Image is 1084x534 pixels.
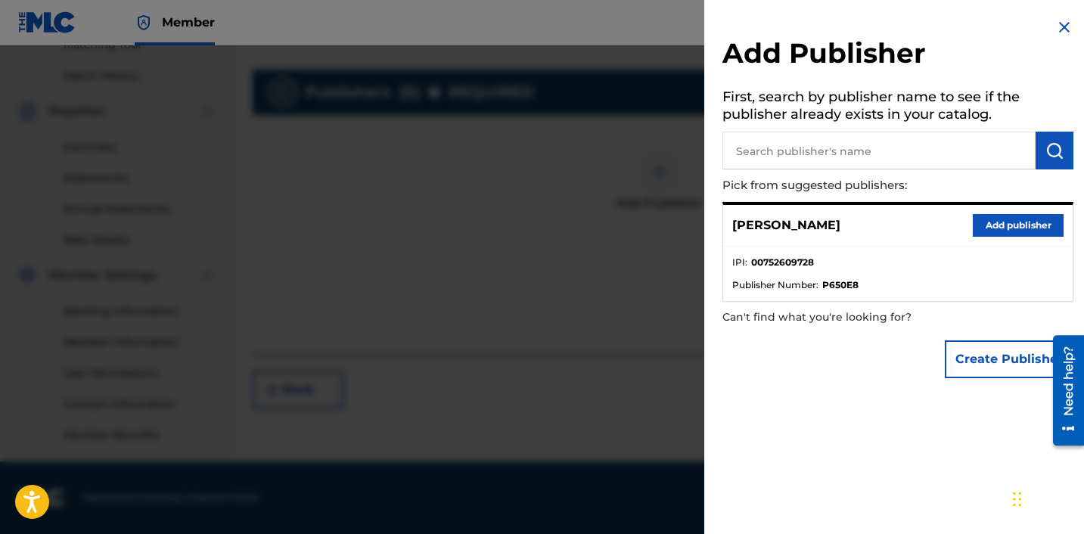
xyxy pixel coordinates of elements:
[1013,477,1022,522] div: Drag
[135,14,153,32] img: Top Rightsholder
[722,302,987,333] p: Can't find what you're looking for?
[751,256,814,269] strong: 00752609728
[722,132,1036,169] input: Search publisher's name
[1045,141,1064,160] img: Search Works
[162,14,215,31] span: Member
[945,340,1073,378] button: Create Publisher
[973,214,1064,237] button: Add publisher
[1008,461,1084,534] iframe: Chat Widget
[722,84,1073,132] h5: First, search by publisher name to see if the publisher already exists in your catalog.
[732,278,818,292] span: Publisher Number :
[732,256,747,269] span: IPI :
[1042,329,1084,451] iframe: Resource Center
[18,11,76,33] img: MLC Logo
[722,169,987,202] p: Pick from suggested publishers:
[732,216,840,234] p: [PERSON_NAME]
[822,278,859,292] strong: P650E8
[722,36,1073,75] h2: Add Publisher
